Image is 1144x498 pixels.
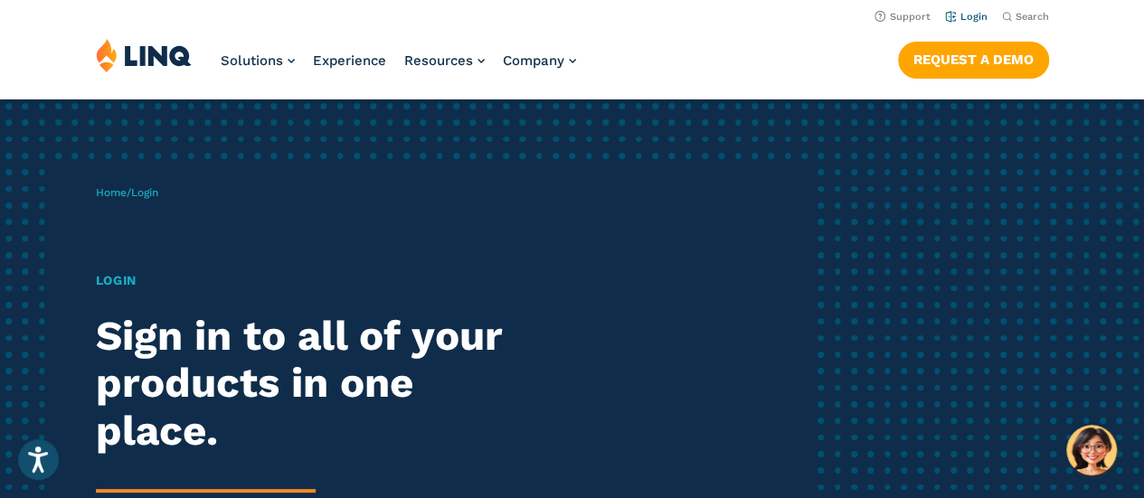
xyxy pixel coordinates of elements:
a: Support [875,11,931,23]
a: Home [96,186,127,199]
a: Company [503,52,576,69]
a: Login [945,11,988,23]
h1: Login [96,271,536,290]
button: Hello, have a question? Let’s chat. [1066,425,1117,475]
span: Search [1016,11,1049,23]
nav: Primary Navigation [221,38,576,98]
span: Login [131,186,158,199]
a: Experience [313,52,386,69]
a: Resources [404,52,485,69]
span: Solutions [221,52,283,69]
span: Company [503,52,564,69]
img: LINQ | K‑12 Software [96,38,192,72]
button: Open Search Bar [1002,10,1049,23]
span: / [96,186,158,199]
span: Resources [404,52,473,69]
a: Request a Demo [898,42,1049,78]
h2: Sign in to all of your products in one place. [96,313,536,456]
nav: Button Navigation [898,38,1049,78]
a: Solutions [221,52,295,69]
